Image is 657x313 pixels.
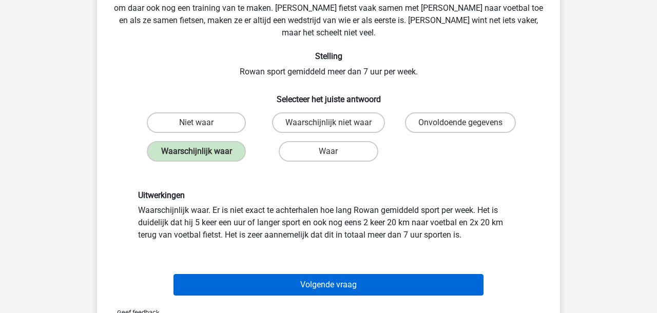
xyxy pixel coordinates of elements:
[130,190,527,241] div: Waarschijnlijk waar. Er is niet exact te achterhalen hoe lang Rowan gemiddeld sport per week. Het...
[279,141,378,162] label: Waar
[147,141,246,162] label: Waarschijnlijk waar
[272,112,385,133] label: Waarschijnlijk niet waar
[113,51,544,61] h6: Stelling
[113,86,544,104] h6: Selecteer het juiste antwoord
[173,274,484,296] button: Volgende vraag
[138,190,519,200] h6: Uitwerkingen
[147,112,246,133] label: Niet waar
[405,112,516,133] label: Onvoldoende gegevens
